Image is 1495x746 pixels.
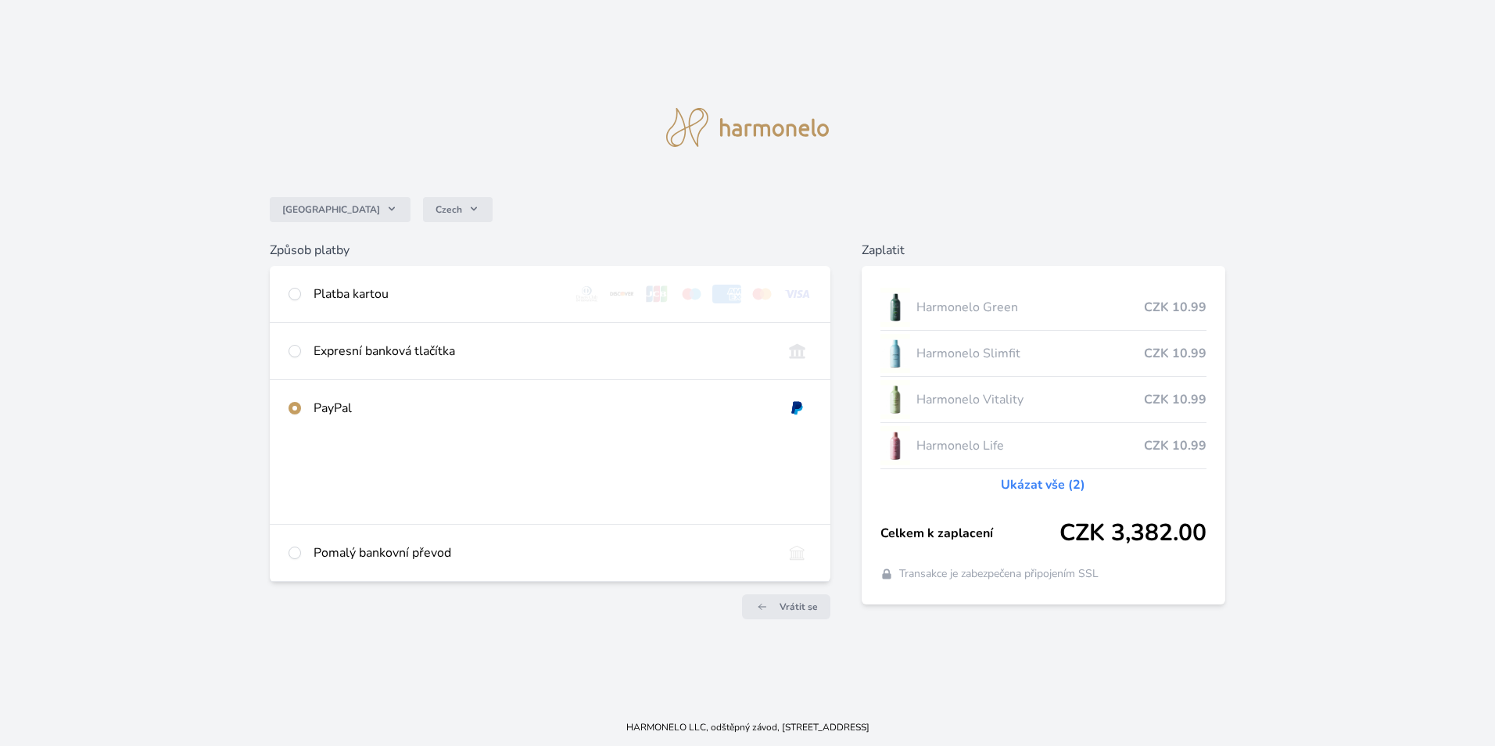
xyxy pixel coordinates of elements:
button: Czech [423,197,493,222]
span: Harmonelo Vitality [916,390,1144,409]
span: Vrátit se [780,601,818,613]
span: Harmonelo Green [916,298,1144,317]
img: diners.svg [572,285,601,303]
span: [GEOGRAPHIC_DATA] [282,203,380,216]
h6: Způsob platby [270,241,830,260]
img: CLEAN_GREEN_se_stinem_x-lo.jpg [880,288,910,327]
span: Czech [436,203,462,216]
button: [GEOGRAPHIC_DATA] [270,197,410,222]
img: bankTransfer_IBAN.svg [783,543,812,562]
a: Ukázat vše (2) [1001,475,1085,494]
span: CZK 10.99 [1144,390,1206,409]
img: CLEAN_LIFE_se_stinem_x-lo.jpg [880,426,910,465]
div: PayPal [314,399,770,418]
img: SLIMFIT_se_stinem_x-lo.jpg [880,334,910,373]
div: Platba kartou [314,285,559,303]
iframe: PayPal-paypal [289,455,812,493]
img: logo.svg [666,108,829,147]
img: amex.svg [712,285,741,303]
h6: Zaplatit [862,241,1225,260]
img: CLEAN_VITALITY_se_stinem_x-lo.jpg [880,380,910,419]
span: CZK 10.99 [1144,298,1206,317]
span: Celkem k zaplacení [880,524,1059,543]
img: visa.svg [783,285,812,303]
span: Harmonelo Slimfit [916,344,1144,363]
img: mc.svg [747,285,776,303]
span: Harmonelo Life [916,436,1144,455]
img: discover.svg [608,285,636,303]
img: paypal.svg [783,399,812,418]
span: CZK 10.99 [1144,436,1206,455]
span: CZK 3,382.00 [1059,519,1206,547]
span: CZK 10.99 [1144,344,1206,363]
img: onlineBanking_CZ.svg [783,342,812,360]
span: Transakce je zabezpečena připojením SSL [899,566,1099,582]
img: jcb.svg [643,285,672,303]
a: Vrátit se [742,594,830,619]
div: Expresní banková tlačítka [314,342,770,360]
div: Pomalý bankovní převod [314,543,770,562]
img: maestro.svg [677,285,706,303]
